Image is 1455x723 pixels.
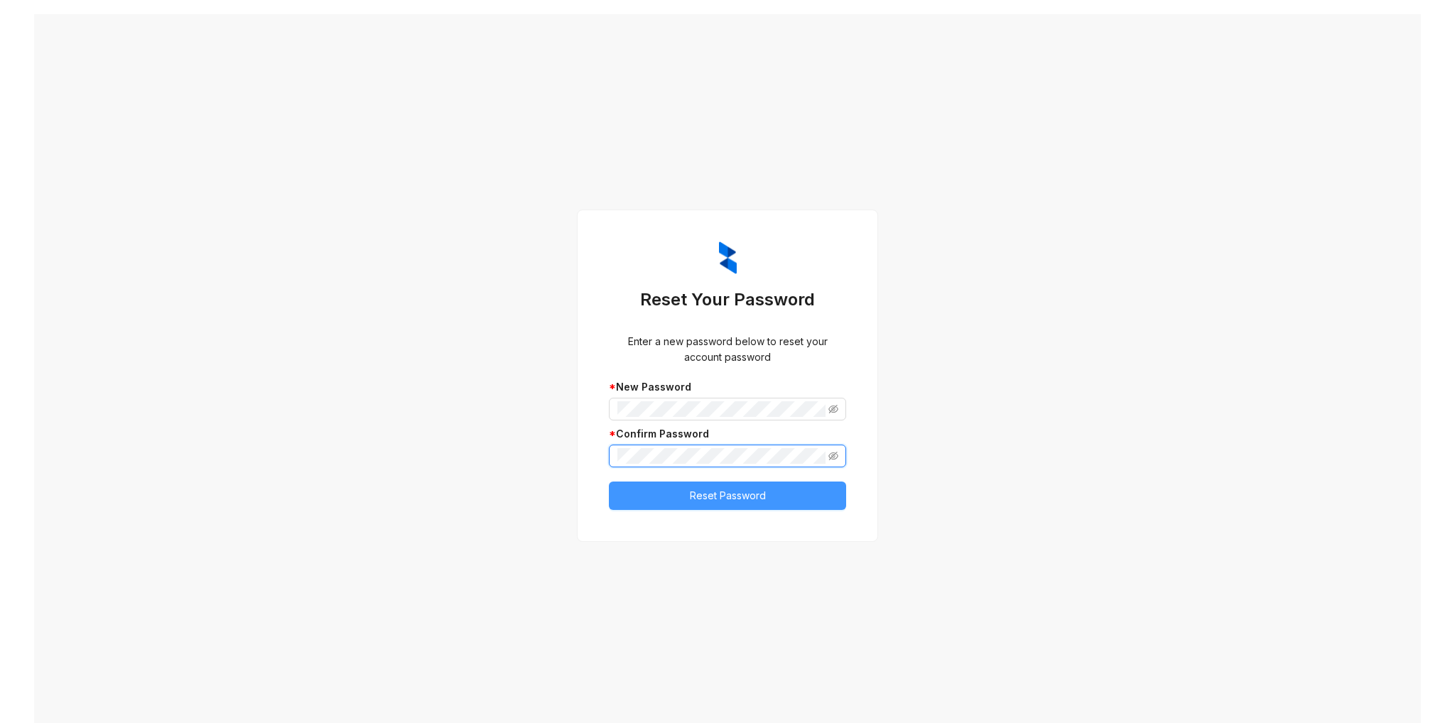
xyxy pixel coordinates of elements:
[609,379,846,395] div: New Password
[690,488,766,504] span: Reset Password
[609,334,846,365] div: Enter a new password below to reset your account password
[719,241,737,274] img: ZumaIcon
[609,426,846,442] div: Confirm Password
[828,451,838,461] span: eye-invisible
[609,482,846,510] button: Reset Password
[609,288,846,311] h3: Reset Your Password
[828,404,838,414] span: eye-invisible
